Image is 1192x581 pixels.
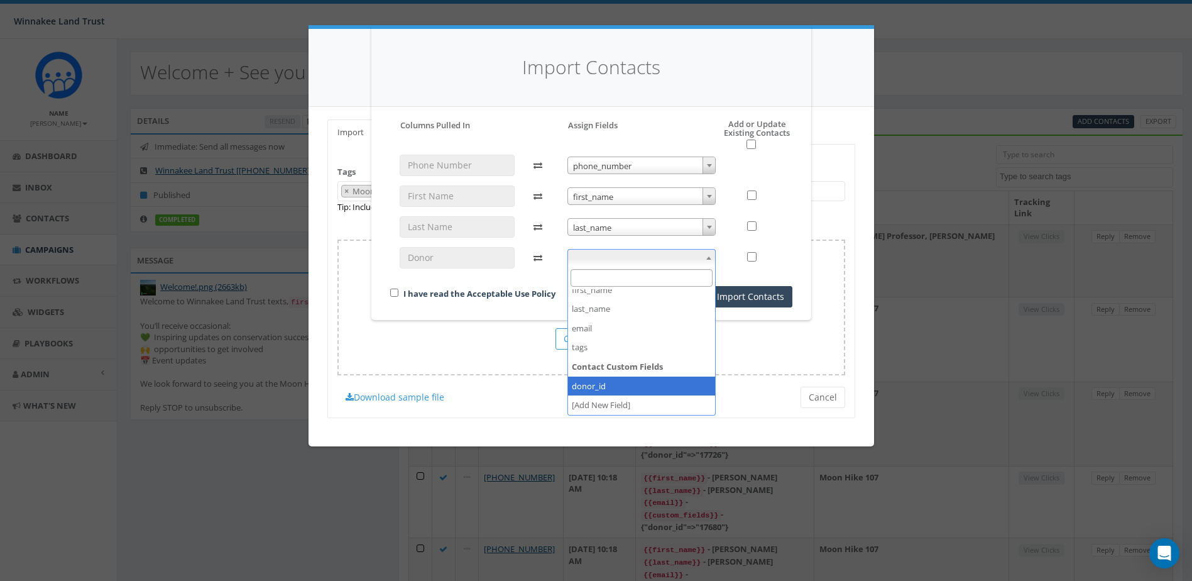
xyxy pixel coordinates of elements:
[568,157,716,175] span: phone_number
[567,187,716,205] span: first_name
[568,188,716,206] span: first_name
[568,357,716,377] strong: Contact Custom Fields
[746,140,756,149] input: Select All
[696,119,792,150] h5: Add or Update Existing Contacts
[568,319,716,338] li: email
[1149,538,1179,568] div: Open Intercom Messenger
[709,286,792,307] button: Import Contacts
[400,155,515,176] input: Phone Number
[400,185,515,207] input: First Name
[568,280,716,300] li: first_name
[568,338,716,357] li: tags
[400,247,515,268] input: Donor
[568,119,618,131] h5: Assign Fields
[567,218,716,236] span: last_name
[568,219,716,236] span: last_name
[568,299,716,319] li: last_name
[568,396,716,415] li: [Add New Field]
[400,119,470,131] h5: Columns Pulled In
[390,54,792,81] h4: Import Contacts
[568,377,716,396] li: donor_id
[400,216,515,238] input: Last Name
[403,288,555,299] a: I have read the Acceptable Use Policy
[567,157,716,174] span: phone_number
[568,357,716,396] li: Contact Custom Fields
[571,269,713,287] input: Search
[568,242,716,357] li: Standard Fields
